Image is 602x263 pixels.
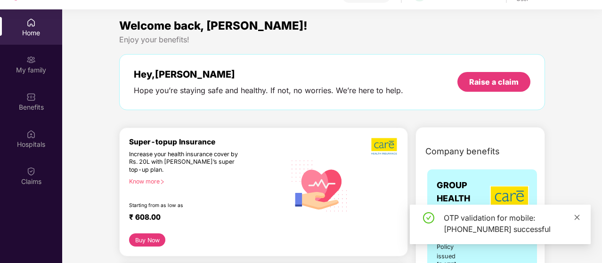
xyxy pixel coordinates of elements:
img: svg+xml;base64,PHN2ZyBpZD0iSG9zcGl0YWxzIiB4bWxucz0iaHR0cDovL3d3dy53My5vcmcvMjAwMC9zdmciIHdpZHRoPS... [26,129,36,139]
div: Increase your health insurance cover by Rs. 20L with [PERSON_NAME]’s super top-up plan. [129,151,245,174]
div: OTP validation for mobile: [PHONE_NUMBER] successful [444,212,579,235]
span: Welcome back, [PERSON_NAME]! [119,19,308,32]
img: svg+xml;base64,PHN2ZyBpZD0iSG9tZSIgeG1sbnM9Imh0dHA6Ly93d3cudzMub3JnLzIwMDAvc3ZnIiB3aWR0aD0iMjAiIG... [26,18,36,27]
img: svg+xml;base64,PHN2ZyBpZD0iQmVuZWZpdHMiIHhtbG5zPSJodHRwOi8vd3d3LnczLm9yZy8yMDAwL3N2ZyIgd2lkdGg9Ij... [26,92,36,102]
div: Hope you’re staying safe and healthy. If not, no worries. We’re here to help. [134,86,403,96]
span: GROUP HEALTH INSURANCE [437,179,488,219]
div: Starting from as low as [129,202,246,209]
img: svg+xml;base64,PHN2ZyB3aWR0aD0iMjAiIGhlaWdodD0iMjAiIHZpZXdCb3g9IjAgMCAyMCAyMCIgZmlsbD0ibm9uZSIgeG... [26,55,36,64]
span: right [160,179,165,184]
div: ₹ 608.00 [129,213,277,224]
div: Raise a claim [469,77,519,87]
span: check-circle [423,212,434,223]
img: insurerLogo [490,186,529,211]
img: svg+xml;base64,PHN2ZyBpZD0iQ2xhaW0iIHhtbG5zPSJodHRwOi8vd3d3LnczLm9yZy8yMDAwL3N2ZyIgd2lkdGg9IjIwIi... [26,167,36,176]
div: Enjoy your benefits! [119,35,545,45]
div: Hey, [PERSON_NAME] [134,69,403,80]
img: b5dec4f62d2307b9de63beb79f102df3.png [371,137,398,155]
button: Buy Now [129,233,165,247]
div: Know more [129,178,280,184]
span: close [574,214,580,221]
span: Company benefits [425,145,500,158]
div: Super-topup Insurance [129,137,286,146]
img: svg+xml;base64,PHN2ZyB4bWxucz0iaHR0cDovL3d3dy53My5vcmcvMjAwMC9zdmciIHhtbG5zOnhsaW5rPSJodHRwOi8vd3... [286,151,353,219]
